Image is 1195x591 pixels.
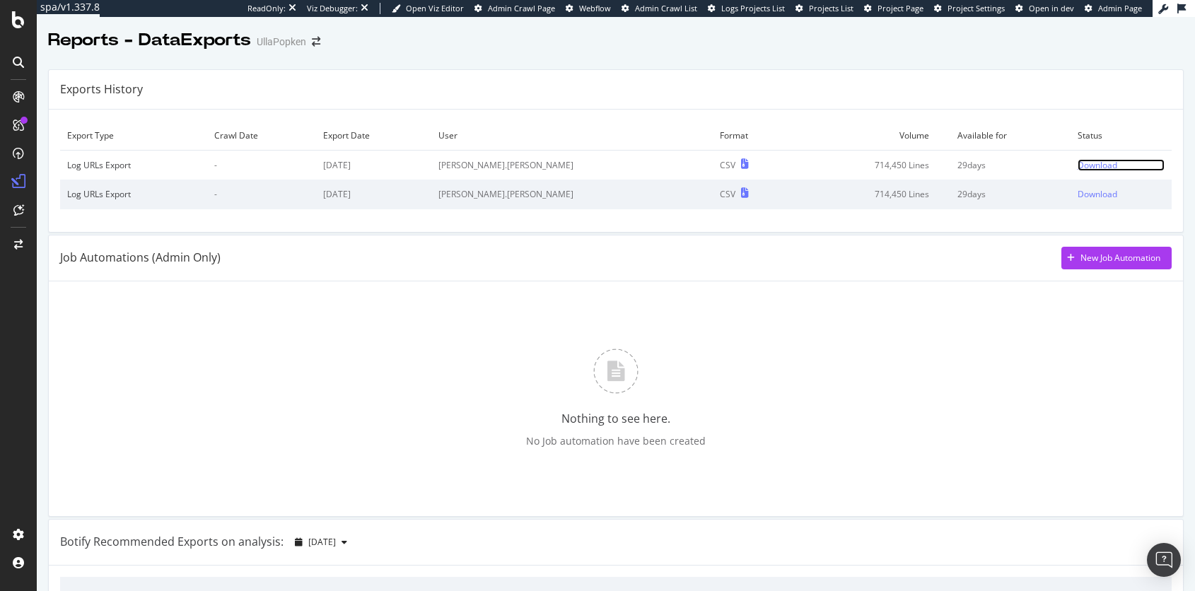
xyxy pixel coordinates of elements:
td: Format [713,121,794,151]
td: 714,450 Lines [794,151,950,180]
a: Project Settings [934,3,1005,14]
div: Reports - DataExports [48,28,251,52]
span: Project Settings [948,3,1005,13]
span: Admin Crawl Page [488,3,555,13]
div: Nothing to see here. [561,411,670,427]
span: Admin Crawl List [635,3,697,13]
div: Log URLs Export [67,159,200,171]
td: [DATE] [316,180,431,209]
button: [DATE] [289,531,353,554]
td: Volume [794,121,950,151]
span: Logs Projects List [721,3,785,13]
td: 29 days [950,180,1071,209]
td: Available for [950,121,1071,151]
td: [DATE] [316,151,431,180]
td: - [207,151,317,180]
div: arrow-right-arrow-left [312,37,320,47]
div: Log URLs Export [67,188,200,200]
td: Status [1071,121,1172,151]
td: [PERSON_NAME].[PERSON_NAME] [431,151,713,180]
div: New Job Automation [1080,252,1160,264]
td: Export Type [60,121,207,151]
td: 714,450 Lines [794,180,950,209]
a: Webflow [566,3,611,14]
div: Download [1078,159,1117,171]
div: Job Automations (Admin Only) [60,250,221,266]
a: Download [1078,159,1165,171]
div: Viz Debugger: [307,3,358,14]
a: Project Page [864,3,923,14]
td: 29 days [950,151,1071,180]
button: New Job Automation [1061,247,1172,269]
div: Open Intercom Messenger [1147,543,1181,577]
div: CSV [720,188,735,200]
a: Download [1078,188,1165,200]
div: Exports History [60,81,143,98]
div: CSV [720,159,735,171]
div: UllaPopken [257,35,306,49]
td: User [431,121,713,151]
img: J3t+pQLvoHxnFBO3SZG38AAAAASUVORK5CYII= [593,349,639,394]
span: Project Page [878,3,923,13]
span: Admin Page [1098,3,1142,13]
a: Admin Crawl List [622,3,697,14]
div: Botify Recommended Exports on analysis: [60,534,284,550]
div: No Job automation have been created [526,434,706,448]
a: Logs Projects List [708,3,785,14]
a: Open in dev [1015,3,1074,14]
a: Projects List [795,3,853,14]
a: Admin Crawl Page [474,3,555,14]
div: Download [1078,188,1117,200]
a: Open Viz Editor [392,3,464,14]
span: Projects List [809,3,853,13]
a: Admin Page [1085,3,1142,14]
td: - [207,180,317,209]
span: Webflow [579,3,611,13]
span: Open Viz Editor [406,3,464,13]
td: Crawl Date [207,121,317,151]
td: Export Date [316,121,431,151]
span: Open in dev [1029,3,1074,13]
td: [PERSON_NAME].[PERSON_NAME] [431,180,713,209]
div: ReadOnly: [247,3,286,14]
span: 2025 Aug. 31st [308,536,336,548]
